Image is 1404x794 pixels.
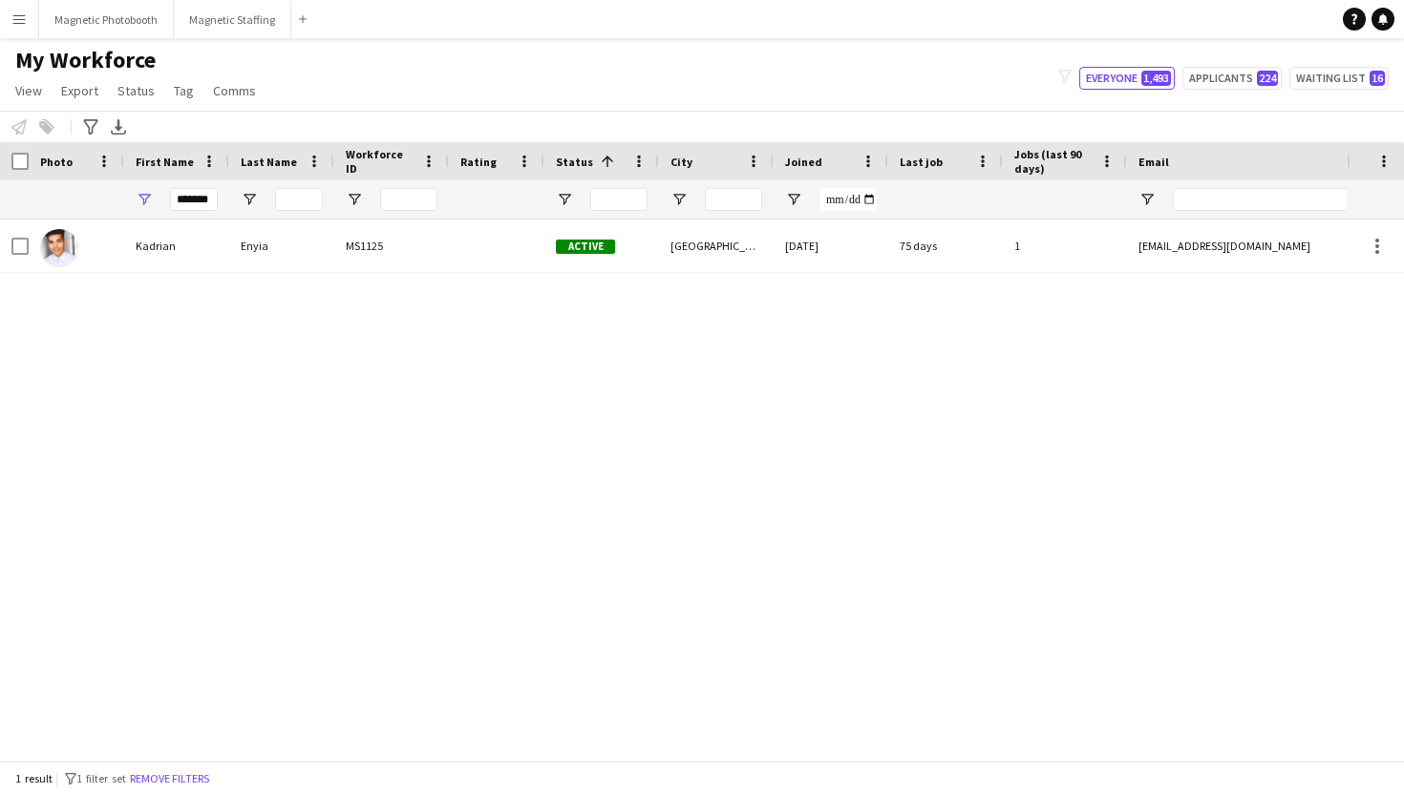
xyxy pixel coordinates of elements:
span: Comms [213,82,256,99]
span: Status [556,155,593,169]
span: Photo [40,155,73,169]
input: First Name Filter Input [170,188,218,211]
span: Tag [174,82,194,99]
div: [DATE] [774,219,888,272]
input: Status Filter Input [590,188,648,211]
button: Open Filter Menu [670,191,688,208]
span: City [670,155,692,169]
button: Open Filter Menu [785,191,802,208]
button: Magnetic Staffing [174,1,291,38]
button: Magnetic Photobooth [39,1,174,38]
span: My Workforce [15,46,156,74]
a: Export [53,78,106,103]
button: Open Filter Menu [556,191,573,208]
a: Status [110,78,162,103]
span: View [15,82,42,99]
div: Kadrian [124,219,229,272]
app-action-btn: Advanced filters [79,115,102,138]
span: Workforce ID [346,147,415,176]
input: Joined Filter Input [819,188,877,211]
div: 1 [1003,219,1127,272]
button: Applicants224 [1182,67,1282,90]
button: Open Filter Menu [346,191,363,208]
img: Kadrian Enyia [40,229,78,267]
input: Workforce ID Filter Input [380,188,437,211]
span: 1 filter set [76,771,126,785]
span: Jobs (last 90 days) [1014,147,1093,176]
a: Comms [205,78,264,103]
a: View [8,78,50,103]
div: MS1125 [334,219,449,272]
span: Rating [460,155,497,169]
span: Last job [900,155,943,169]
div: Enyia [229,219,334,272]
span: Active [556,240,615,254]
div: 75 days [888,219,1003,272]
span: 224 [1257,71,1278,86]
span: Export [61,82,98,99]
span: Joined [785,155,822,169]
span: 1,493 [1141,71,1171,86]
button: Open Filter Menu [241,191,258,208]
button: Open Filter Menu [136,191,153,208]
span: 16 [1370,71,1385,86]
app-action-btn: Export XLSX [107,115,130,138]
button: Remove filters [126,768,213,789]
button: Open Filter Menu [1138,191,1156,208]
input: Last Name Filter Input [275,188,323,211]
span: First Name [136,155,194,169]
button: Waiting list16 [1289,67,1389,90]
button: Everyone1,493 [1079,67,1175,90]
span: Last Name [241,155,297,169]
a: Tag [166,78,202,103]
div: [GEOGRAPHIC_DATA] [659,219,774,272]
span: Email [1138,155,1169,169]
input: City Filter Input [705,188,762,211]
span: Status [117,82,155,99]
